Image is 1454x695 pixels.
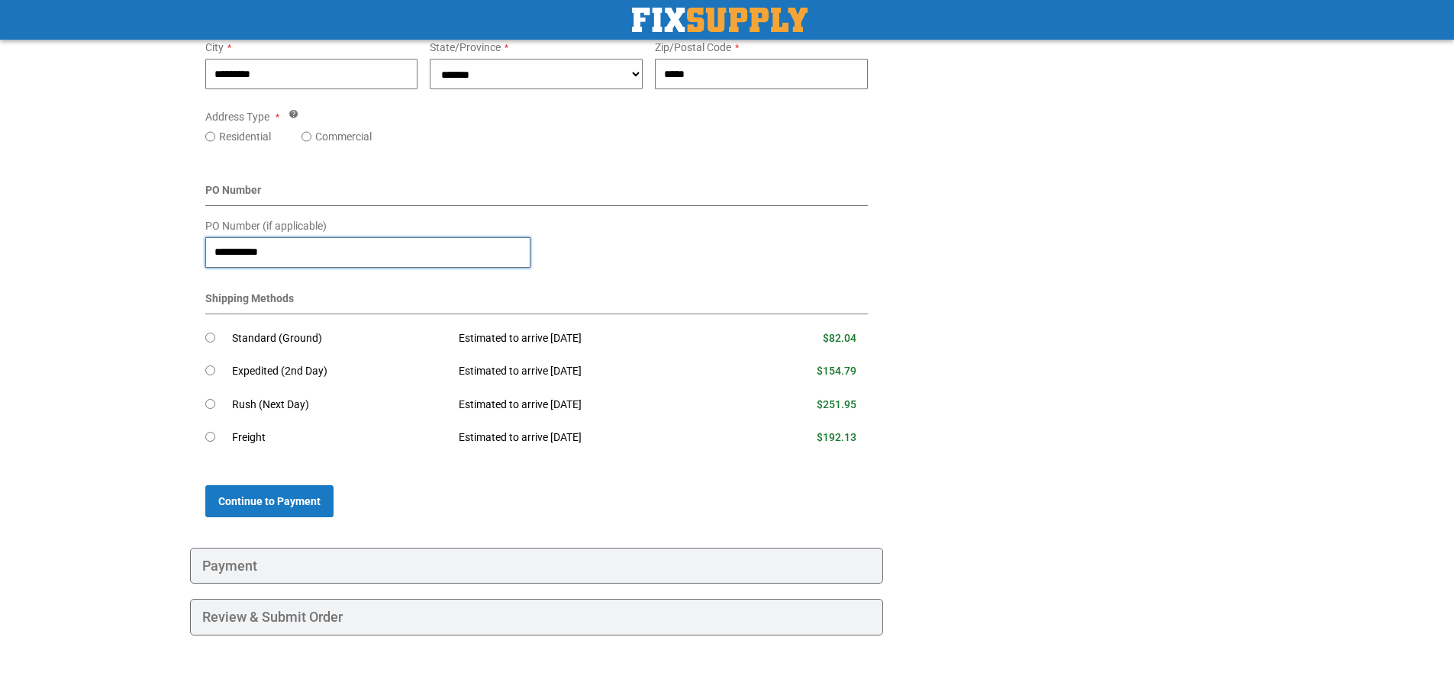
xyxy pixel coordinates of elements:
div: PO Number [205,182,869,206]
span: $251.95 [817,398,856,410]
span: PO Number (if applicable) [205,220,327,232]
td: Estimated to arrive [DATE] [447,421,742,455]
div: Shipping Methods [205,291,869,314]
div: Payment [190,548,884,584]
a: store logo [632,8,808,32]
div: Review & Submit Order [190,599,884,635]
span: State/Province [430,41,501,53]
td: Freight [232,421,448,455]
span: Address Type [205,111,269,123]
td: Estimated to arrive [DATE] [447,355,742,388]
td: Estimated to arrive [DATE] [447,322,742,356]
span: City [205,41,224,53]
label: Residential [219,129,271,144]
label: Commercial [315,129,372,144]
span: $192.13 [817,431,856,443]
span: Zip/Postal Code [655,41,731,53]
td: Standard (Ground) [232,322,448,356]
td: Expedited (2nd Day) [232,355,448,388]
span: $82.04 [823,332,856,344]
button: Continue to Payment [205,485,334,517]
span: Continue to Payment [218,495,321,507]
td: Estimated to arrive [DATE] [447,388,742,422]
td: Rush (Next Day) [232,388,448,422]
img: Fix Industrial Supply [632,8,808,32]
span: $154.79 [817,365,856,377]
